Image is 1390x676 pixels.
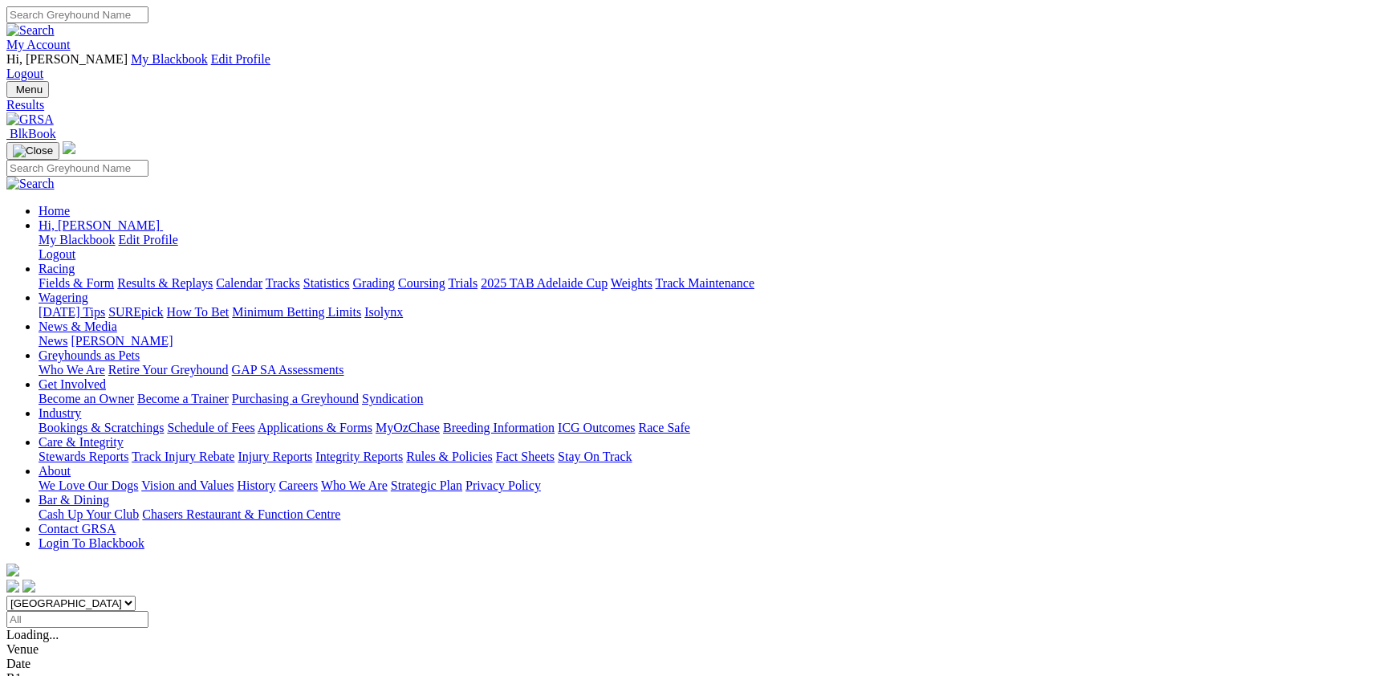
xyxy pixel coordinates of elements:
a: News [39,334,67,348]
img: GRSA [6,112,54,127]
a: Fact Sheets [496,450,555,463]
a: Grading [353,276,395,290]
a: SUREpick [108,305,163,319]
a: Weights [611,276,652,290]
a: Privacy Policy [465,478,541,492]
div: Racing [39,276,1384,291]
input: Search [6,160,148,177]
a: History [237,478,275,492]
div: Bar & Dining [39,507,1384,522]
div: Industry [39,421,1384,435]
div: Get Involved [39,392,1384,406]
span: BlkBook [10,127,56,140]
div: My Account [6,52,1384,81]
div: Wagering [39,305,1384,320]
a: News & Media [39,320,117,333]
a: Isolynx [364,305,403,319]
a: ICG Outcomes [558,421,635,434]
a: Retire Your Greyhound [108,363,229,377]
a: Track Injury Rebate [132,450,234,463]
a: Syndication [362,392,423,405]
button: Toggle navigation [6,81,49,98]
span: Hi, [PERSON_NAME] [39,218,160,232]
div: Greyhounds as Pets [39,363,1384,377]
a: [DATE] Tips [39,305,105,319]
img: Close [13,145,53,157]
span: Menu [16,83,43,96]
span: Loading... [6,628,59,641]
a: Become a Trainer [137,392,229,405]
a: Care & Integrity [39,435,124,449]
a: My Blackbook [39,233,116,246]
a: My Blackbook [131,52,208,66]
a: Strategic Plan [391,478,462,492]
a: How To Bet [167,305,230,319]
a: 2025 TAB Adelaide Cup [481,276,608,290]
a: Vision and Values [141,478,234,492]
img: logo-grsa-white.png [6,564,19,576]
a: Schedule of Fees [167,421,254,434]
img: logo-grsa-white.png [63,141,75,154]
a: Who We Are [321,478,388,492]
a: Results & Replays [117,276,213,290]
a: Industry [39,406,81,420]
a: Race Safe [638,421,689,434]
a: MyOzChase [376,421,440,434]
img: twitter.svg [22,580,35,593]
a: Rules & Policies [406,450,493,463]
a: Bar & Dining [39,493,109,507]
a: About [39,464,71,478]
a: Track Maintenance [656,276,754,290]
a: Coursing [398,276,445,290]
div: News & Media [39,334,1384,348]
a: Racing [39,262,75,275]
div: Hi, [PERSON_NAME] [39,233,1384,262]
a: Purchasing a Greyhound [232,392,359,405]
a: Become an Owner [39,392,134,405]
a: Stay On Track [558,450,632,463]
a: Trials [448,276,478,290]
a: Get Involved [39,377,106,391]
a: [PERSON_NAME] [71,334,173,348]
a: Statistics [303,276,350,290]
a: Greyhounds as Pets [39,348,140,362]
a: Minimum Betting Limits [232,305,361,319]
a: Who We Are [39,363,105,377]
div: About [39,478,1384,493]
div: Date [6,657,1384,671]
a: Cash Up Your Club [39,507,139,521]
img: facebook.svg [6,580,19,593]
a: Integrity Reports [315,450,403,463]
a: My Account [6,38,71,51]
input: Search [6,6,148,23]
a: Stewards Reports [39,450,128,463]
a: Breeding Information [443,421,555,434]
a: Fields & Form [39,276,114,290]
img: Search [6,23,55,38]
a: Edit Profile [119,233,178,246]
a: Chasers Restaurant & Function Centre [142,507,340,521]
div: Care & Integrity [39,450,1384,464]
a: Calendar [216,276,262,290]
a: Results [6,98,1384,112]
a: Home [39,204,70,218]
div: Venue [6,642,1384,657]
a: GAP SA Assessments [232,363,344,377]
span: Hi, [PERSON_NAME] [6,52,128,66]
a: We Love Our Dogs [39,478,138,492]
a: Bookings & Scratchings [39,421,164,434]
a: Hi, [PERSON_NAME] [39,218,163,232]
button: Toggle navigation [6,142,59,160]
a: Login To Blackbook [39,536,144,550]
a: Tracks [266,276,300,290]
a: Contact GRSA [39,522,116,536]
img: Search [6,177,55,191]
a: Logout [6,67,43,80]
a: Wagering [39,291,88,304]
a: Applications & Forms [258,421,372,434]
a: BlkBook [6,127,56,140]
a: Careers [278,478,318,492]
input: Select date [6,611,148,628]
a: Injury Reports [238,450,312,463]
